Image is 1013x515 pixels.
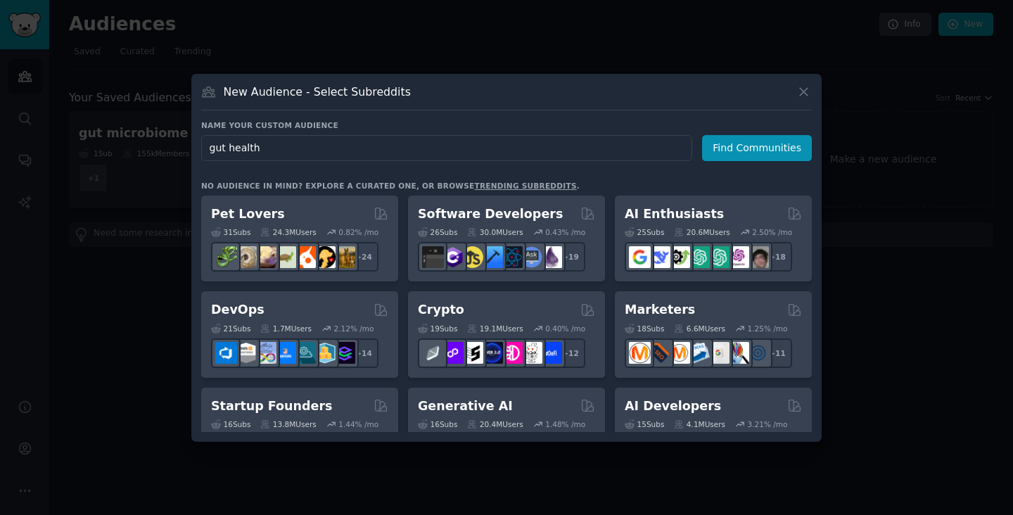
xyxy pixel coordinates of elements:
img: ethfinance [422,342,444,364]
h2: Startup Founders [211,398,332,415]
img: chatgpt_prompts_ [708,246,730,268]
h2: AI Enthusiasts [625,205,724,223]
div: 25 Sub s [625,227,664,237]
div: 30.0M Users [467,227,523,237]
div: + 24 [349,242,378,272]
img: software [422,246,444,268]
div: 4.1M Users [674,419,725,429]
img: dogbreed [333,246,355,268]
div: 3.21 % /mo [748,419,788,429]
img: DevOpsLinks [274,342,296,364]
div: 21 Sub s [211,324,250,333]
h3: New Audience - Select Subreddits [224,84,411,99]
img: OnlineMarketing [747,342,769,364]
img: elixir [540,246,562,268]
h2: AI Developers [625,398,721,415]
img: 0xPolygon [442,342,464,364]
div: 19 Sub s [418,324,457,333]
div: 16 Sub s [418,419,457,429]
div: + 11 [763,338,792,368]
div: 1.25 % /mo [748,324,788,333]
img: MarketingResearch [727,342,749,364]
img: turtle [274,246,296,268]
div: + 19 [556,242,585,272]
div: No audience in mind? Explore a curated one, or browse . [201,181,580,191]
a: trending subreddits [474,182,576,190]
img: defiblockchain [501,342,523,364]
img: AskMarketing [668,342,690,364]
div: + 12 [556,338,585,368]
div: 24.3M Users [260,227,316,237]
div: + 18 [763,242,792,272]
img: leopardgeckos [255,246,276,268]
h2: Software Developers [418,205,563,223]
img: PlatformEngineers [333,342,355,364]
div: 0.82 % /mo [338,227,378,237]
div: 20.6M Users [674,227,730,237]
div: 0.40 % /mo [545,324,585,333]
img: cockatiel [294,246,316,268]
img: web3 [481,342,503,364]
img: azuredevops [215,342,237,364]
div: 31 Sub s [211,227,250,237]
img: DeepSeek [649,246,670,268]
button: Find Communities [702,135,812,161]
h2: Generative AI [418,398,513,415]
img: aws_cdk [314,342,336,364]
div: 19.1M Users [467,324,523,333]
img: Docker_DevOps [255,342,276,364]
div: 0.43 % /mo [545,227,585,237]
div: 13.8M Users [260,419,316,429]
img: GoogleGeminiAI [629,246,651,268]
img: herpetology [215,246,237,268]
img: AskComputerScience [521,246,542,268]
img: ballpython [235,246,257,268]
img: AWS_Certified_Experts [235,342,257,364]
img: chatgpt_promptDesign [688,246,710,268]
div: 16 Sub s [211,419,250,429]
div: 2.12 % /mo [334,324,374,333]
div: + 14 [349,338,378,368]
img: CryptoNews [521,342,542,364]
div: 1.44 % /mo [338,419,378,429]
img: platformengineering [294,342,316,364]
div: 1.48 % /mo [545,419,585,429]
div: 18 Sub s [625,324,664,333]
img: OpenAIDev [727,246,749,268]
h2: Crypto [418,301,464,319]
div: 15 Sub s [625,419,664,429]
img: bigseo [649,342,670,364]
div: 26 Sub s [418,227,457,237]
img: PetAdvice [314,246,336,268]
img: ArtificalIntelligence [747,246,769,268]
div: 6.6M Users [674,324,725,333]
input: Pick a short name, like "Digital Marketers" or "Movie-Goers" [201,135,692,161]
img: csharp [442,246,464,268]
img: iOSProgramming [481,246,503,268]
h2: DevOps [211,301,265,319]
img: reactnative [501,246,523,268]
div: 2.50 % /mo [752,227,792,237]
img: AItoolsCatalog [668,246,690,268]
div: 20.4M Users [467,419,523,429]
img: learnjavascript [461,246,483,268]
img: defi_ [540,342,562,364]
img: Emailmarketing [688,342,710,364]
h2: Marketers [625,301,695,319]
h3: Name your custom audience [201,120,812,130]
div: 1.7M Users [260,324,312,333]
img: googleads [708,342,730,364]
img: content_marketing [629,342,651,364]
h2: Pet Lovers [211,205,285,223]
img: ethstaker [461,342,483,364]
